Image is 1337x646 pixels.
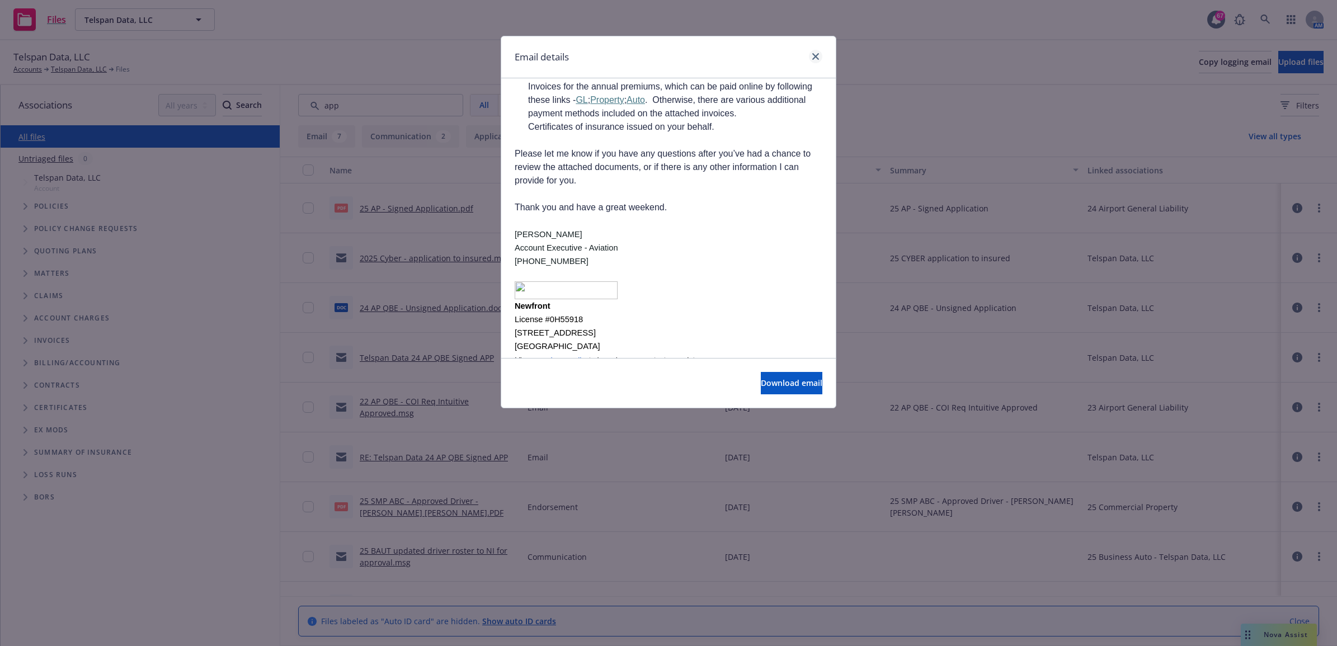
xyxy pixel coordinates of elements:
a: privacy policy [544,355,589,364]
h1: Email details [515,50,569,64]
span: View our [515,356,544,364]
span: Account Executive - Aviation [515,243,618,252]
span: [PERSON_NAME] [515,230,582,239]
span: [GEOGRAPHIC_DATA] [515,342,600,351]
img: image005.png@01DBCEEC.32CC11C0 [515,281,618,299]
a: GL [576,95,587,105]
button: Download email [761,372,822,394]
a: Property [590,95,624,105]
li: Certificates of insurance issued on your behalf. [528,120,822,134]
span: to learn how we protect your data. [589,356,701,364]
a: Auto [627,95,645,105]
span: License #0H55918 [515,315,583,324]
li: Invoices for the annual premiums, which can be paid online by following these links - ; ; . Other... [528,80,822,120]
a: close [809,50,822,63]
span: Newfront [515,301,550,310]
span: Download email [761,378,822,388]
p: Thank you and have a great weekend. [515,201,822,214]
span: [STREET_ADDRESS] [515,328,596,337]
p: Please let me know if you have any questions after you’ve had a chance to review the attached doc... [515,147,822,187]
span: [PHONE_NUMBER] [515,257,589,266]
span: privacy policy [544,356,589,364]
